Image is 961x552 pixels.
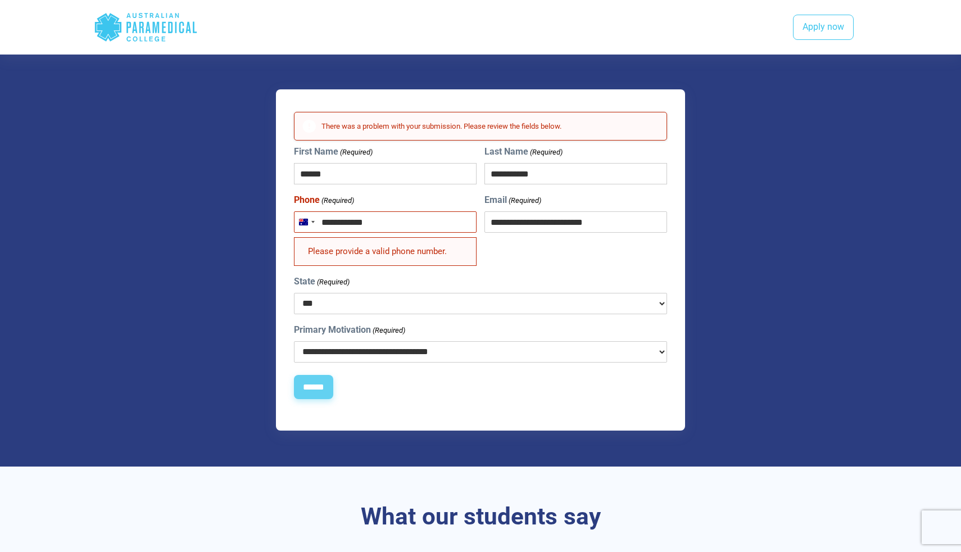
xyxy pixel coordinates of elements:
h3: What our students say [152,503,809,531]
a: Apply now [793,15,854,40]
button: Selected country [294,212,318,232]
span: (Required) [321,195,355,206]
span: (Required) [316,277,350,288]
label: Phone [294,193,354,207]
span: (Required) [507,195,541,206]
span: (Required) [529,147,563,158]
span: (Required) [339,147,373,158]
div: Please provide a valid phone number. [294,237,477,265]
label: Email [484,193,541,207]
h2: There was a problem with your submission. Please review the fields below. [321,121,658,132]
label: Last Name [484,145,563,159]
label: First Name [294,145,373,159]
span: (Required) [372,325,406,336]
label: Primary Motivation [294,323,405,337]
label: State [294,275,350,288]
div: Australian Paramedical College [94,9,198,46]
